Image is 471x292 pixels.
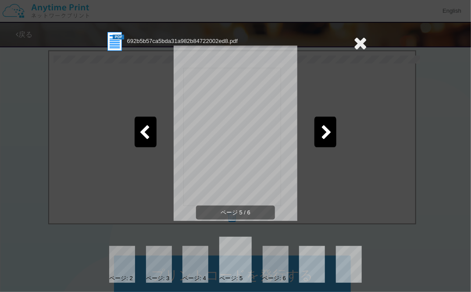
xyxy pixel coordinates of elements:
div: ページ: 4 [182,274,206,283]
div: ページ: 6 [263,274,286,283]
div: ページ: 2 [109,274,132,283]
span: 692b5b57ca5bda31a982b84722002ed8.pdf [127,38,238,44]
div: ページ: 5 [219,274,243,283]
span: ページ 5 / 6 [196,206,275,220]
div: ページ: 3 [146,274,169,283]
